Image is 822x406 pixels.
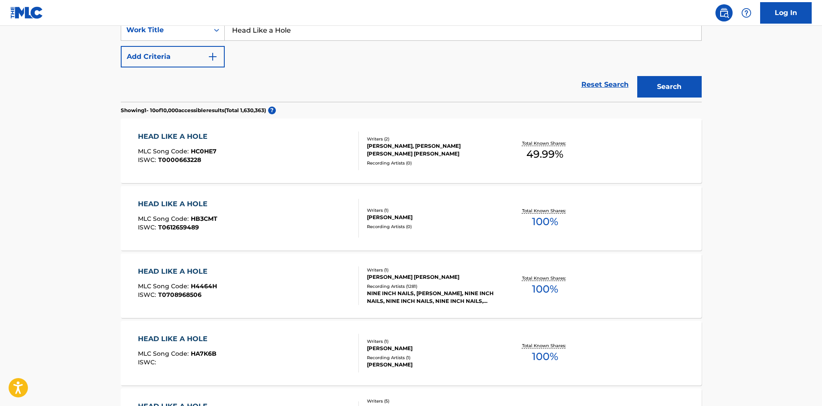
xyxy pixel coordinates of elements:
span: MLC Song Code : [138,282,191,290]
span: HA7K6B [191,350,217,357]
div: [PERSON_NAME] [367,214,497,221]
div: Work Title [126,25,204,35]
div: Recording Artists ( 1 ) [367,354,497,361]
div: Recording Artists ( 0 ) [367,160,497,166]
a: HEAD LIKE A HOLEMLC Song Code:HC0HE7ISWC:T0000663228Writers (2)[PERSON_NAME], [PERSON_NAME] [PERS... [121,119,702,183]
span: 100 % [532,281,558,297]
span: 49.99 % [526,147,563,162]
a: Reset Search [577,75,633,94]
div: [PERSON_NAME] [367,361,497,369]
span: MLC Song Code : [138,215,191,223]
a: HEAD LIKE A HOLEMLC Song Code:HB3CMTISWC:T0612659489Writers (1)[PERSON_NAME]Recording Artists (0)... [121,186,702,250]
a: HEAD LIKE A HOLEMLC Song Code:HA7K6BISWC:Writers (1)[PERSON_NAME]Recording Artists (1)[PERSON_NAM... [121,321,702,385]
p: Showing 1 - 10 of 10,000 accessible results (Total 1,630,363 ) [121,107,266,114]
div: Writers ( 5 ) [367,398,497,404]
span: T0708968506 [158,291,202,299]
span: ISWC : [138,291,158,299]
div: Recording Artists ( 0 ) [367,223,497,230]
a: Public Search [715,4,733,21]
img: MLC Logo [10,6,43,19]
div: [PERSON_NAME] [367,345,497,352]
a: HEAD LIKE A HOLEMLC Song Code:H4464HISWC:T0708968506Writers (1)[PERSON_NAME] [PERSON_NAME]Recordi... [121,253,702,318]
div: [PERSON_NAME] [PERSON_NAME] [367,273,497,281]
p: Total Known Shares: [522,342,568,349]
div: Writers ( 1 ) [367,338,497,345]
span: HB3CMT [191,215,217,223]
span: 100 % [532,214,558,229]
div: HEAD LIKE A HOLE [138,131,217,142]
iframe: Chat Widget [779,365,822,406]
span: MLC Song Code : [138,147,191,155]
span: ISWC : [138,156,158,164]
span: ISWC : [138,358,158,366]
a: Log In [760,2,812,24]
p: Total Known Shares: [522,275,568,281]
span: T0612659489 [158,223,199,231]
span: HC0HE7 [191,147,217,155]
div: NINE INCH NAILS, [PERSON_NAME], NINE INCH NAILS, NINE INCH NAILS, NINE INCH NAILS, NINE INCH NAILS [367,290,497,305]
div: HEAD LIKE A HOLE [138,199,217,209]
button: Search [637,76,702,98]
span: ? [268,107,276,114]
div: Writers ( 1 ) [367,267,497,273]
p: Total Known Shares: [522,208,568,214]
img: 9d2ae6d4665cec9f34b9.svg [208,52,218,62]
div: [PERSON_NAME], [PERSON_NAME] [PERSON_NAME] [PERSON_NAME] [367,142,497,158]
div: Writers ( 2 ) [367,136,497,142]
div: Writers ( 1 ) [367,207,497,214]
img: help [741,8,752,18]
img: search [719,8,729,18]
div: HEAD LIKE A HOLE [138,334,217,344]
span: 100 % [532,349,558,364]
div: Help [738,4,755,21]
span: ISWC : [138,223,158,231]
button: Add Criteria [121,46,225,67]
span: H4464H [191,282,217,290]
span: T0000663228 [158,156,201,164]
div: Recording Artists ( 1281 ) [367,283,497,290]
span: MLC Song Code : [138,350,191,357]
form: Search Form [121,19,702,102]
p: Total Known Shares: [522,140,568,147]
div: HEAD LIKE A HOLE [138,266,217,277]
